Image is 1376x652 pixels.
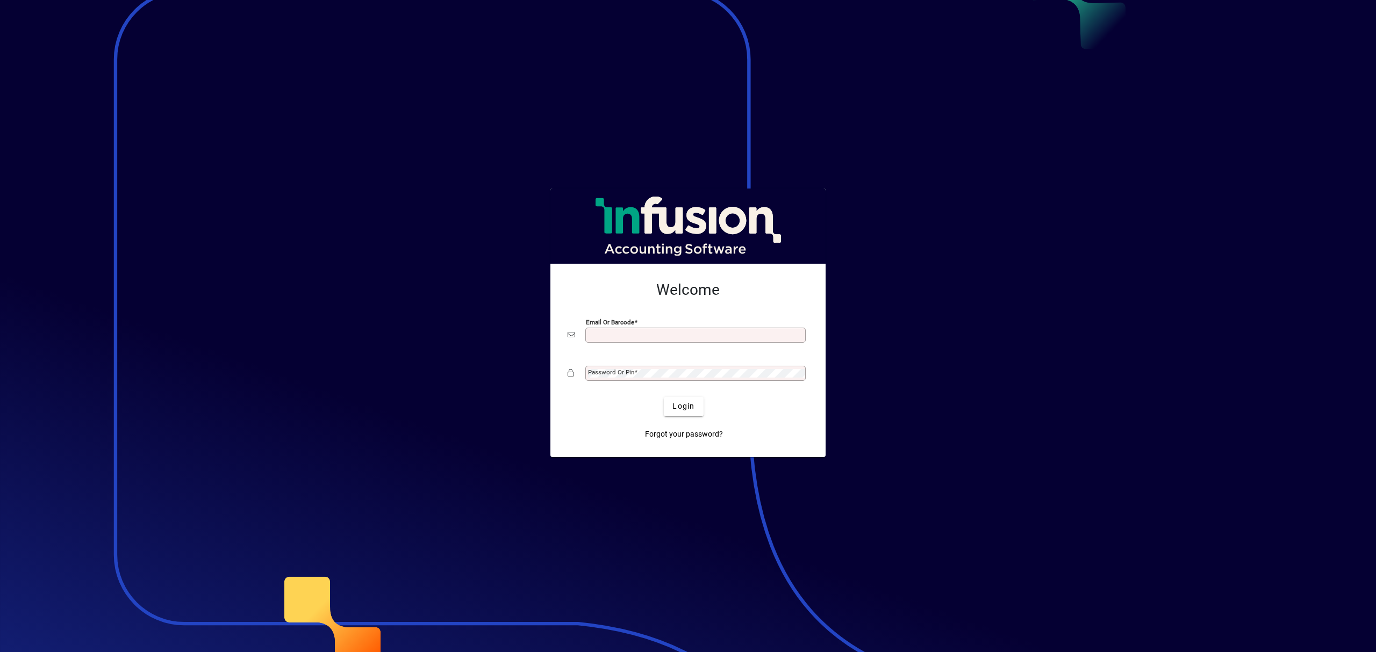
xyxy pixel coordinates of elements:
h2: Welcome [568,281,808,299]
span: Login [672,401,694,412]
mat-label: Email or Barcode [586,318,634,325]
mat-label: Password or Pin [588,368,634,376]
button: Login [664,397,703,416]
a: Forgot your password? [641,425,727,444]
span: Forgot your password? [645,429,723,440]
